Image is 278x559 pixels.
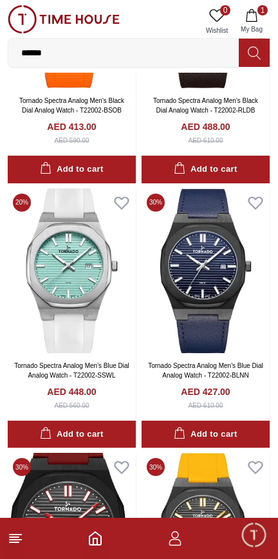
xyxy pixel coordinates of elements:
[240,521,268,549] div: Chat Widget
[174,427,237,442] div: Add to cart
[8,188,136,353] img: Tornado Spectra Analog Men's Blue Dial Analog Watch - T22002-SSWL
[8,5,120,33] img: ...
[8,156,136,183] button: Add to cart
[201,26,233,35] span: Wishlist
[201,5,233,38] a: 0Wishlist
[40,162,103,177] div: Add to cart
[233,5,270,38] button: 1My Bag
[19,97,124,114] a: Tornado Spectra Analog Men's Black Dial Analog Watch - T22002-BSOB
[189,136,223,145] div: AED 610.00
[220,5,230,15] span: 0
[148,362,263,379] a: Tornado Spectra Analog Men's Blue Dial Analog Watch - T22002-BLNN
[55,136,89,145] div: AED 590.00
[142,188,270,353] img: Tornado Spectra Analog Men's Blue Dial Analog Watch - T22002-BLNN
[236,24,268,34] span: My Bag
[40,427,103,442] div: Add to cart
[142,156,270,183] button: Add to cart
[147,458,165,476] span: 30 %
[8,421,136,448] button: Add to cart
[47,120,96,133] h4: AED 413.00
[55,401,89,410] div: AED 560.00
[257,5,268,15] span: 1
[13,194,31,212] span: 20 %
[181,385,230,398] h4: AED 427.00
[88,531,103,546] a: Home
[147,194,165,212] span: 30 %
[189,401,223,410] div: AED 610.00
[13,458,31,476] span: 30 %
[47,385,96,398] h4: AED 448.00
[14,362,129,379] a: Tornado Spectra Analog Men's Blue Dial Analog Watch - T22002-SSWL
[153,97,258,114] a: Tornado Spectra Analog Men's Black Dial Analog Watch - T22002-RLDB
[181,120,230,133] h4: AED 488.00
[174,162,237,177] div: Add to cart
[142,421,270,448] button: Add to cart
